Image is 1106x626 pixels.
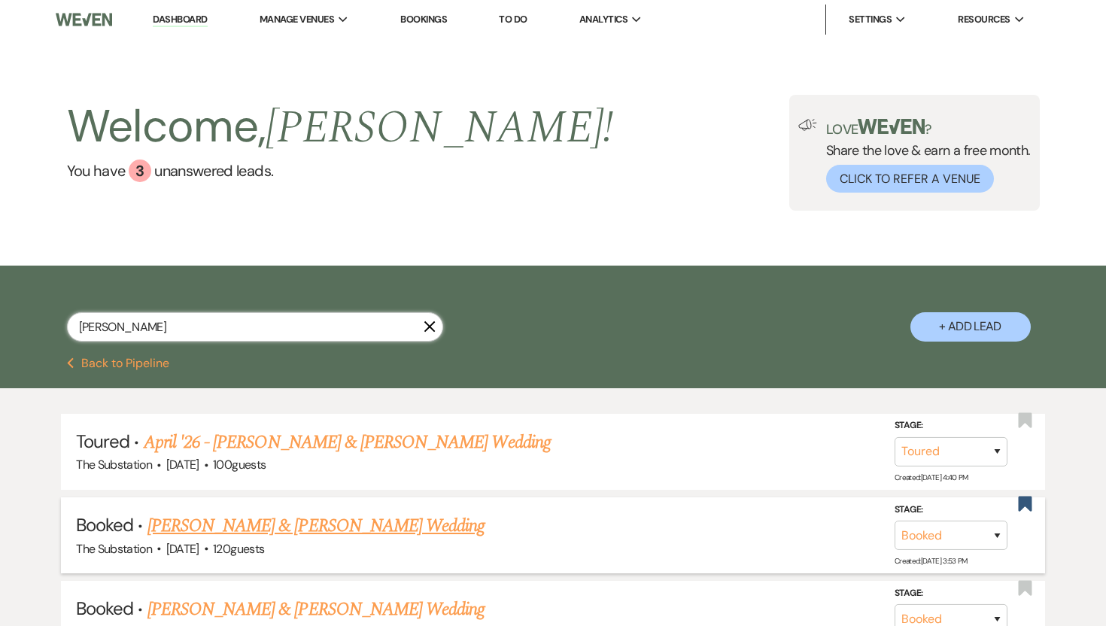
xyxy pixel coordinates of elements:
[826,165,994,193] button: Click to Refer a Venue
[895,585,1007,602] label: Stage:
[144,429,551,456] a: April '26 - [PERSON_NAME] & [PERSON_NAME] Wedding
[67,357,170,369] button: Back to Pipeline
[213,541,264,557] span: 120 guests
[895,473,968,482] span: Created: [DATE] 4:40 PM
[153,13,207,27] a: Dashboard
[826,119,1031,136] p: Love ?
[166,457,199,473] span: [DATE]
[895,501,1007,518] label: Stage:
[213,457,266,473] span: 100 guests
[76,597,133,620] span: Booked
[56,4,112,35] img: Weven Logo
[76,541,152,557] span: The Substation
[76,513,133,536] span: Booked
[147,596,485,623] a: [PERSON_NAME] & [PERSON_NAME] Wedding
[67,95,614,160] h2: Welcome,
[266,93,613,163] span: [PERSON_NAME] !
[67,312,443,342] input: Search by name, event date, email address or phone number
[147,512,485,539] a: [PERSON_NAME] & [PERSON_NAME] Wedding
[958,12,1010,27] span: Resources
[798,119,817,131] img: loud-speaker-illustration.svg
[499,13,527,26] a: To Do
[579,12,627,27] span: Analytics
[817,119,1031,193] div: Share the love & earn a free month.
[910,312,1031,342] button: + Add Lead
[400,13,447,26] a: Bookings
[260,12,334,27] span: Manage Venues
[129,160,151,182] div: 3
[67,160,614,182] a: You have 3 unanswered leads.
[858,119,925,134] img: weven-logo-green.svg
[166,541,199,557] span: [DATE]
[76,430,129,453] span: Toured
[849,12,892,27] span: Settings
[76,457,152,473] span: The Substation
[895,418,1007,434] label: Stage:
[895,556,968,566] span: Created: [DATE] 3:53 PM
